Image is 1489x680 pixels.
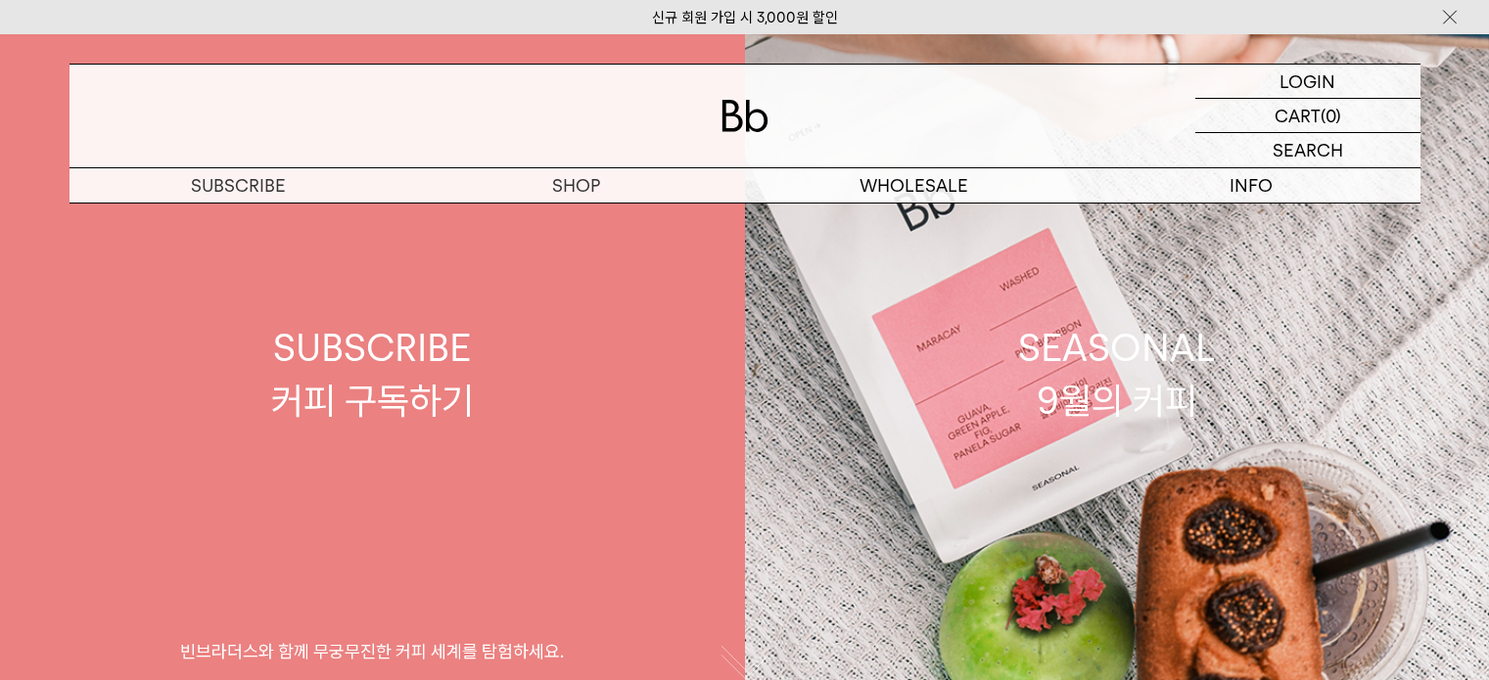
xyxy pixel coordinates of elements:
p: INFO [1083,168,1420,203]
p: WHOLESALE [745,168,1083,203]
p: (0) [1321,99,1341,132]
div: SUBSCRIBE 커피 구독하기 [271,322,474,426]
a: LOGIN [1195,65,1420,99]
p: LOGIN [1280,65,1335,98]
a: SHOP [407,168,745,203]
a: CART (0) [1195,99,1420,133]
a: SUBSCRIBE [70,168,407,203]
a: 신규 회원 가입 시 3,000원 할인 [652,9,838,26]
p: CART [1275,99,1321,132]
img: 로고 [721,100,768,132]
p: SEARCH [1273,133,1343,167]
div: SEASONAL 9월의 커피 [1018,322,1216,426]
